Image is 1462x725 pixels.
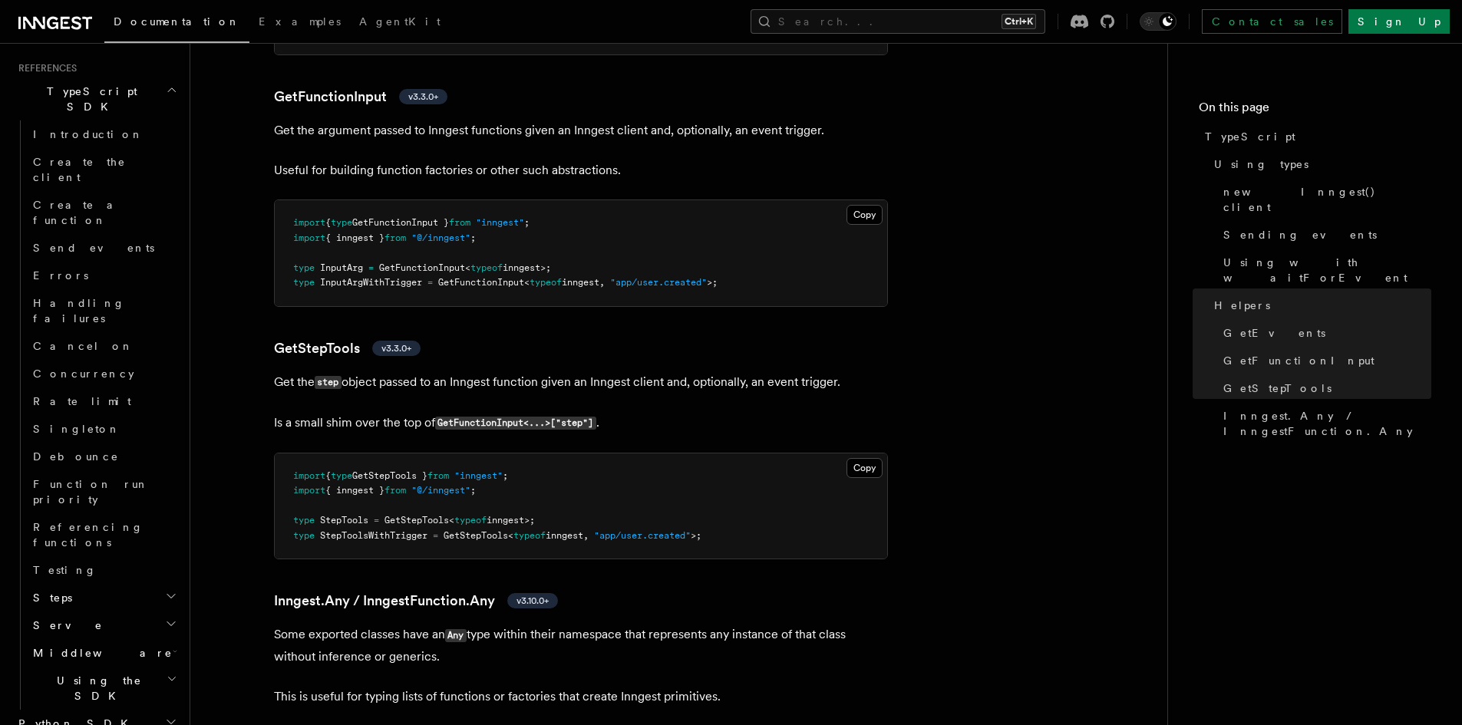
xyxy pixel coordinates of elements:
[1348,9,1450,34] a: Sign Up
[274,624,888,667] p: Some exported classes have an type within their namespace that represents any instance of that cl...
[33,367,134,380] span: Concurrency
[427,470,449,481] span: from
[104,5,249,43] a: Documentation
[594,530,691,541] span: "app/user.created"
[33,242,154,254] span: Send events
[546,530,583,541] span: inngest
[27,262,180,289] a: Errors
[1208,292,1431,319] a: Helpers
[12,84,166,114] span: TypeScript SDK
[33,478,149,506] span: Function run priority
[384,232,406,243] span: from
[293,530,315,541] span: type
[27,332,180,360] a: Cancel on
[465,262,470,273] span: <
[27,673,167,704] span: Using the SDK
[259,15,341,28] span: Examples
[274,412,888,434] p: Is a small shim over the top of .
[293,485,325,496] span: import
[33,564,97,576] span: Testing
[381,342,411,354] span: v3.3.0+
[27,120,180,148] a: Introduction
[1223,381,1332,396] span: GetStepTools
[1202,9,1342,34] a: Contact sales
[325,470,331,481] span: {
[33,128,144,140] span: Introduction
[320,277,422,288] span: InputArgWithTrigger
[384,485,406,496] span: from
[325,485,384,496] span: { inngest }
[33,199,124,226] span: Create a function
[408,91,438,103] span: v3.3.0+
[379,262,465,273] span: GetFunctionInput
[847,205,883,225] button: Copy
[470,485,476,496] span: ;
[1140,12,1177,31] button: Toggle dark mode
[27,590,72,605] span: Steps
[27,470,180,513] a: Function run priority
[33,423,120,435] span: Singleton
[470,232,476,243] span: ;
[374,515,379,526] span: =
[1223,353,1375,368] span: GetFunctionInput
[411,232,470,243] span: "@/inngest"
[293,515,315,526] span: type
[274,371,888,394] p: Get the object passed to an Inngest function given an Inngest client and, optionally, an event tr...
[1217,249,1431,292] a: Using with waitForEvent
[293,232,325,243] span: import
[325,217,331,228] span: {
[12,120,180,710] div: TypeScript SDK
[1214,157,1309,172] span: Using types
[445,629,467,642] code: Any
[320,515,368,526] span: StepTools
[27,443,180,470] a: Debounce
[433,530,438,541] span: =
[12,62,77,74] span: References
[293,262,315,273] span: type
[293,217,325,228] span: import
[384,515,449,526] span: GetStepTools
[33,450,119,463] span: Debounce
[274,686,888,707] p: This is useful for typing lists of functions or factories that create Inngest primitives.
[503,262,551,273] span: inngest>;
[274,86,447,107] a: GetFunctionInputv3.3.0+
[27,618,103,633] span: Serve
[1223,184,1431,215] span: new Inngest() client
[751,9,1045,34] button: Search...Ctrl+K
[27,360,180,387] a: Concurrency
[1214,298,1270,313] span: Helpers
[350,5,450,41] a: AgentKit
[707,277,718,288] span: >;
[359,15,441,28] span: AgentKit
[411,485,470,496] span: "@/inngest"
[516,595,549,607] span: v3.10.0+
[449,217,470,228] span: from
[487,515,535,526] span: inngest>;
[454,515,487,526] span: typeof
[274,590,558,611] a: Inngest.Any / InngestFunction.Anyv3.10.0+
[274,160,888,181] p: Useful for building function factories or other such abstractions.
[513,530,546,541] span: typeof
[352,217,449,228] span: GetFunctionInput }
[1223,408,1431,439] span: Inngest.Any / InngestFunction.Any
[368,262,374,273] span: =
[1002,14,1036,29] kbd: Ctrl+K
[33,269,88,282] span: Errors
[33,297,125,325] span: Handling failures
[27,639,180,667] button: Middleware
[1205,129,1295,144] span: TypeScript
[508,530,513,541] span: <
[599,277,605,288] span: ,
[524,277,530,288] span: <
[438,277,524,288] span: GetFunctionInput
[1208,150,1431,178] a: Using types
[444,530,508,541] span: GetStepTools
[583,530,589,541] span: ,
[331,470,352,481] span: type
[33,156,126,183] span: Create the client
[27,611,180,639] button: Serve
[293,470,325,481] span: import
[1199,98,1431,123] h4: On this page
[1223,255,1431,285] span: Using with waitForEvent
[847,458,883,478] button: Copy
